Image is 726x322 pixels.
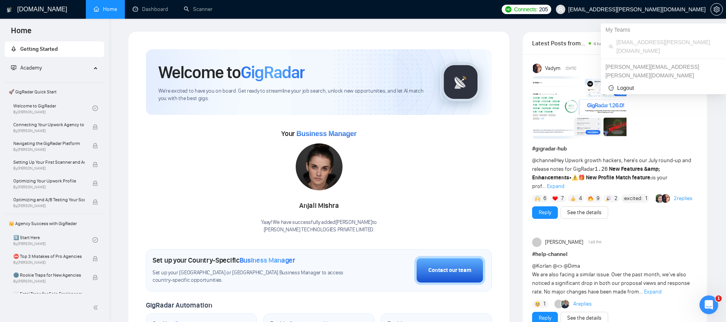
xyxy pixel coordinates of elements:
[532,250,698,259] h1: # help-channel
[94,6,117,13] a: homeHome
[7,4,12,16] img: logo
[558,7,563,12] span: user
[543,195,547,202] span: 6
[5,25,38,41] span: Home
[601,23,726,36] div: My Teams
[595,166,608,172] code: 1.26
[13,231,92,249] a: 1️⃣ Start HereBy[PERSON_NAME]
[92,256,98,261] span: lock
[561,206,608,219] button: See the details
[93,304,101,311] span: double-left
[92,124,98,130] span: lock
[656,194,664,203] img: Alex B
[552,196,558,201] img: ❤️
[561,300,570,308] img: Viktor Ostashevskyi
[710,3,723,16] button: setting
[261,219,377,234] div: Yaay! We have successfully added [PERSON_NAME] to
[296,130,357,138] span: Business Manager
[153,256,295,265] h1: Set up your Country-Specific
[588,196,593,201] img: 🔥
[13,260,85,265] span: By [PERSON_NAME]
[5,41,104,57] li: Getting Started
[13,100,92,117] a: Welcome to GigRadarBy[PERSON_NAME]
[11,65,16,70] span: fund-projection-screen
[441,63,480,102] img: gigradar-logo.png
[20,64,42,71] span: Academy
[296,143,343,190] img: 1706121430734-multi-295.jpg
[644,288,662,295] span: Expand
[532,145,698,153] h1: # gigradar-hub
[92,143,98,148] span: lock
[240,256,295,265] span: Business Manager
[414,256,485,285] button: Contact our team
[5,84,103,100] span: 🚀 GigRadar Quick Start
[532,38,586,48] span: Latest Posts from the GigRadar Community
[593,41,618,47] span: 4 hours ago
[543,300,545,308] span: 1
[146,301,212,309] span: GigRadar Automation
[158,62,305,83] h1: Welcome to
[92,199,98,205] span: lock
[261,199,377,213] div: Anjali Mishra
[5,216,103,231] span: 👑 Agency Success with GigRadar
[616,38,718,55] span: [EMAIL_ADDRESS][PERSON_NAME][DOMAIN_NAME]
[645,195,647,202] span: 1
[92,181,98,186] span: lock
[13,166,85,171] span: By [PERSON_NAME]
[158,88,428,102] span: We're excited to have you on board. Get ready to streamline your job search, unlock new opportuni...
[13,204,85,208] span: By [PERSON_NAME]
[532,157,691,190] span: Hey Upwork growth hackers, here's our July round-up and release notes for GigRadar • is your prof...
[13,252,85,260] span: ⛔ Top 3 Mistakes of Pro Agencies
[261,226,377,234] p: [PERSON_NAME] TECHNOLOGIES PRIVATE LIMITED .
[699,295,718,314] iframe: Intercom live chat
[614,195,618,202] span: 2
[13,147,85,152] span: By [PERSON_NAME]
[514,5,538,14] span: Connects:
[535,196,540,201] img: 🙌
[535,301,540,307] img: 🥺
[572,174,578,181] span: ⚠️
[13,177,85,185] span: Optimizing Your Upwork Profile
[674,195,692,202] a: 2replies
[13,121,85,129] span: Connecting Your Upwork Agency to GigRadar
[13,271,85,279] span: 🌚 Rookie Traps for New Agencies
[13,140,85,147] span: Navigating the GigRadar Platform
[533,76,627,139] img: F09AC4U7ATU-image.png
[545,238,583,247] span: [PERSON_NAME]
[92,275,98,280] span: lock
[710,6,723,13] a: setting
[609,44,613,49] span: team
[596,195,600,202] span: 9
[532,263,690,295] span: @Korlan @<> @Dima We are also facing a similar issue. Over the past month, we’ve also noticed a s...
[133,6,168,13] a: dashboardDashboard
[184,6,213,13] a: searchScanner
[579,195,582,202] span: 4
[567,208,602,217] a: See the details
[539,208,551,217] a: Reply
[606,196,611,201] img: 🎉
[573,300,592,308] a: 4replies
[20,46,58,52] span: Getting Started
[13,196,85,204] span: Optimizing and A/B Testing Your Scanner for Better Results
[588,239,602,246] span: 1:45 PM
[281,129,357,138] span: Your
[566,65,576,72] span: [DATE]
[586,174,652,181] strong: New Profile Match feature:
[505,6,511,13] img: upwork-logo.png
[241,62,305,83] span: GigRadar
[153,269,352,284] span: Set up your [GEOGRAPHIC_DATA] or [GEOGRAPHIC_DATA] Business Manager to access country-specific op...
[428,266,471,275] div: Contact our team
[547,183,564,190] span: Expand
[570,196,576,201] img: 👍
[13,290,85,298] span: ☠️ Fatal Traps for Solo Freelancers
[623,194,643,203] span: :excited:
[92,106,98,111] span: check-circle
[609,84,718,92] span: Logout
[609,85,614,91] span: logout
[92,162,98,167] span: lock
[545,64,561,73] span: Vadym
[578,174,585,181] span: 🎁
[11,64,42,71] span: Academy
[13,158,85,166] span: Setting Up Your First Scanner and Auto-Bidder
